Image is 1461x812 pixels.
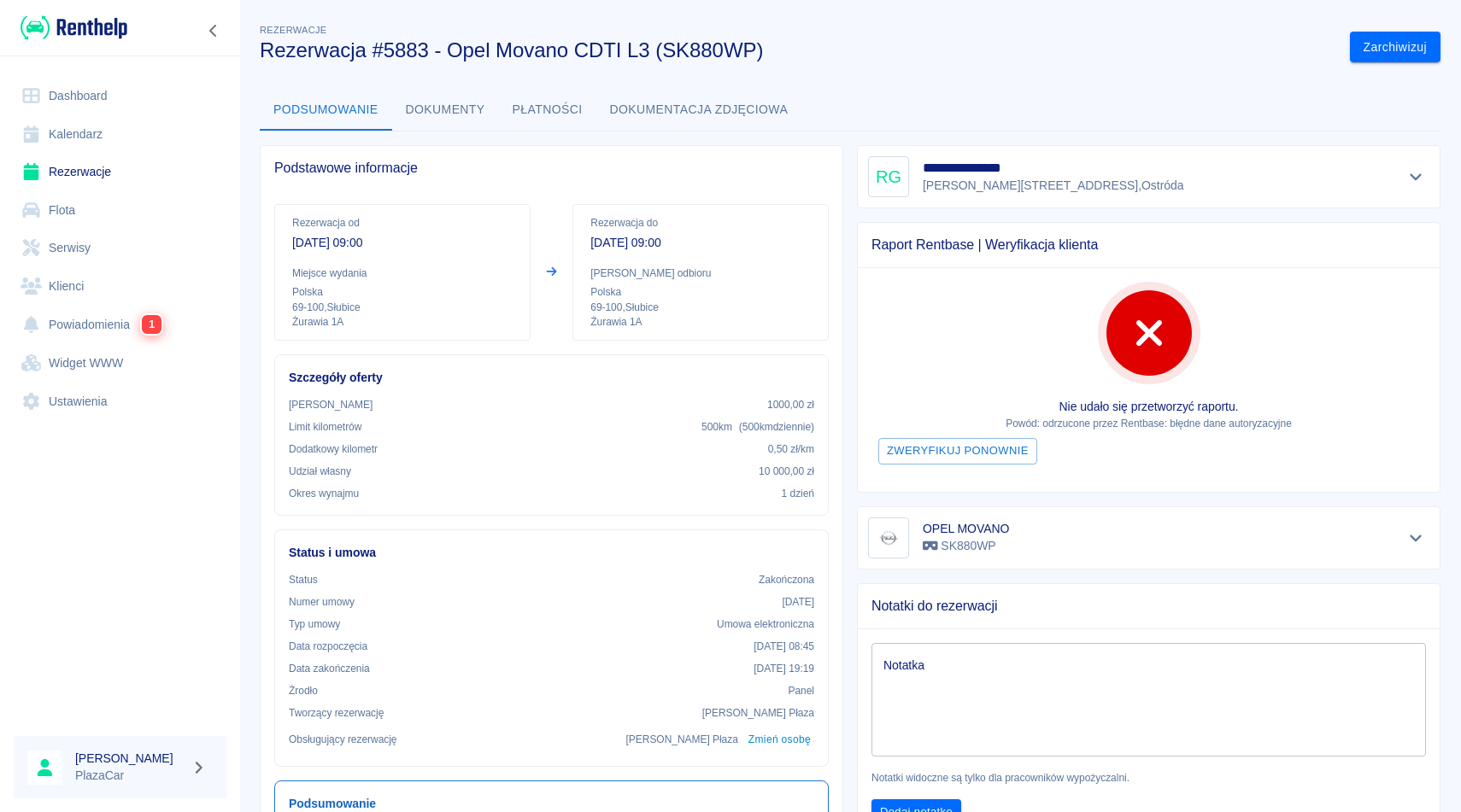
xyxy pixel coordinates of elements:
[289,732,397,747] p: Obsługujący rezerwację
[75,750,185,767] h6: [PERSON_NAME]
[745,727,814,752] button: Zmień osobę
[260,90,392,131] button: Podsumowanie
[289,683,318,698] p: Żrodło
[590,266,811,281] p: [PERSON_NAME] odbioru
[871,237,1426,254] span: Raport Rentbase | Weryfikacja klienta
[1402,165,1430,189] button: Pokaż szczegóły
[14,115,226,154] a: Kalendarz
[201,20,226,42] button: Zwiń nawigację
[292,266,513,281] p: Miejsce wydania
[590,315,811,330] p: Żurawia 1A
[701,419,814,435] p: 500 km
[289,594,355,610] p: Numer umowy
[499,90,596,131] button: Płatności
[626,732,738,747] p: [PERSON_NAME] Płaza
[289,369,814,387] h6: Szczegóły oferty
[702,705,814,721] p: [PERSON_NAME] Płaza
[871,598,1426,615] span: Notatki do rezerwacji
[292,315,513,330] p: Żurawia 1A
[767,397,814,412] p: 1000,00 zł
[782,486,814,501] p: 1 dzień
[14,191,226,230] a: Flota
[878,438,1037,464] button: Zweryfikuj ponownie
[754,661,814,676] p: [DATE] 19:19
[923,537,1009,555] p: SK880WP
[759,572,814,587] p: Zakończona
[759,464,814,479] p: 10 000,00 zł
[292,234,513,252] p: [DATE] 09:00
[289,441,378,457] p: Dodatkowy kilometr
[14,77,226,115] a: Dashboard
[923,177,1183,195] p: [PERSON_NAME][STREET_ADDRESS] , Ostróda
[260,38,1336,62] h3: Rezerwacja #5883 - Opel Movano CDTI L3 (SK880WP)
[871,770,1426,786] p: Notatki widoczne są tylko dla pracowników wypożyczalni.
[289,572,318,587] p: Status
[289,661,370,676] p: Data zakończenia
[596,90,802,131] button: Dokumentacja zdjęciowa
[754,639,814,654] p: [DATE] 08:45
[14,305,226,344] a: Powiadomienia1
[768,441,814,457] p: 0,50 zł /km
[590,300,811,315] p: 69-100 , Słubice
[289,397,373,412] p: [PERSON_NAME]
[289,639,367,654] p: Data rozpoczęcia
[289,705,384,721] p: Tworzący rezerwację
[1350,32,1440,63] button: Zarchiwizuj
[142,315,161,334] span: 1
[260,25,326,35] span: Rezerwacje
[292,300,513,315] p: 69-100 , Słubice
[289,544,814,562] h6: Status i umowa
[868,156,909,197] div: RG
[289,616,340,632] p: Typ umowy
[739,421,814,433] span: ( 500 km dziennie )
[717,616,814,632] p: Umowa elektroniczna
[14,383,226,421] a: Ustawienia
[590,215,811,231] p: Rezerwacja do
[1402,526,1430,550] button: Pokaż szczegóły
[289,419,361,435] p: Limit kilometrów
[14,229,226,267] a: Serwisy
[871,398,1426,416] p: Nie udało się przetworzyć raportu.
[14,267,226,306] a: Klienci
[292,284,513,300] p: Polska
[590,284,811,300] p: Polska
[871,521,906,555] img: Image
[923,520,1009,537] h6: OPEL MOVANO
[289,486,359,501] p: Okres wynajmu
[14,153,226,191] a: Rezerwacje
[292,215,513,231] p: Rezerwacja od
[274,160,829,177] span: Podstawowe informacje
[289,464,351,479] p: Udział własny
[789,683,815,698] p: Panel
[14,344,226,383] a: Widget WWW
[871,416,1426,431] p: Powód: odrzucone przez Rentbase: błędne dane autoryzacyjne
[14,14,127,42] a: Renthelp logo
[392,90,499,131] button: Dokumenty
[21,14,127,42] img: Renthelp logo
[590,234,811,252] p: [DATE] 09:00
[75,767,185,785] p: PlazaCar
[782,594,814,610] p: [DATE]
